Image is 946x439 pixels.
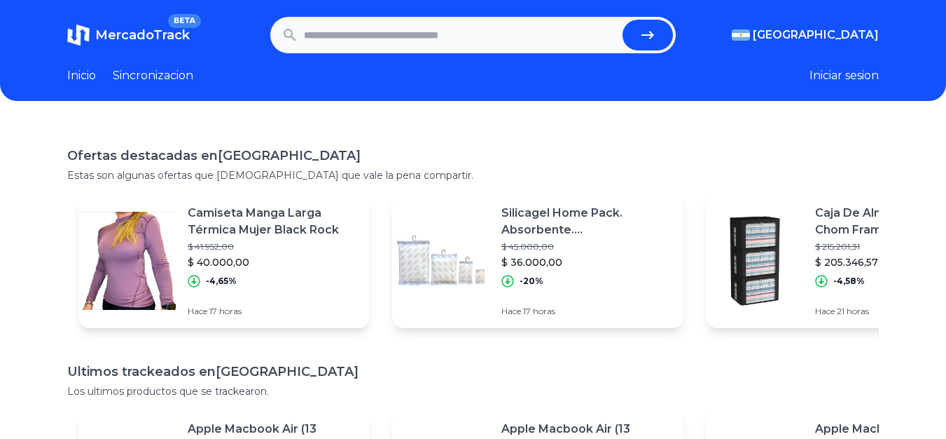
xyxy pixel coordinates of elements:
[732,27,879,43] button: [GEOGRAPHIC_DATA]
[833,276,865,287] p: -4,58%
[67,67,96,84] a: Inicio
[113,67,193,84] a: Sincronizacion
[67,384,879,398] p: Los ultimos productos que se trackearon.
[206,276,237,287] p: -4,65%
[732,29,750,41] img: Argentina
[67,146,879,166] h1: Ofertas destacadas en [GEOGRAPHIC_DATA]
[67,24,190,46] a: MercadoTrackBETA
[168,14,201,28] span: BETA
[706,212,804,310] img: Featured image
[95,27,190,43] span: MercadoTrack
[78,194,370,328] a: Featured imageCamiseta Manga Larga Térmica Mujer Black Rock$ 41.952,00$ 40.000,00-4,65%Hace 17 horas
[67,24,90,46] img: MercadoTrack
[188,205,359,238] p: Camiseta Manga Larga Térmica Mujer Black Rock
[392,194,683,328] a: Featured imageSilicagel Home Pack. Absorbente. [GEOGRAPHIC_DATA]. Desecante.$ 45.000,00$ 36.000,0...
[188,241,359,252] p: $ 41.952,00
[501,255,672,269] p: $ 36.000,00
[78,212,176,310] img: Featured image
[753,27,879,43] span: [GEOGRAPHIC_DATA]
[188,255,359,269] p: $ 40.000,00
[501,241,672,252] p: $ 45.000,00
[67,362,879,381] h1: Ultimos trackeados en [GEOGRAPHIC_DATA]
[501,205,672,238] p: Silicagel Home Pack. Absorbente. [GEOGRAPHIC_DATA]. Desecante.
[520,276,543,287] p: -20%
[501,306,672,317] p: Hace 17 horas
[809,67,879,84] button: Iniciar sesion
[188,306,359,317] p: Hace 17 horas
[392,212,490,310] img: Featured image
[67,168,879,182] p: Estas son algunas ofertas que [DEMOGRAPHIC_DATA] que vale la pena compartir.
